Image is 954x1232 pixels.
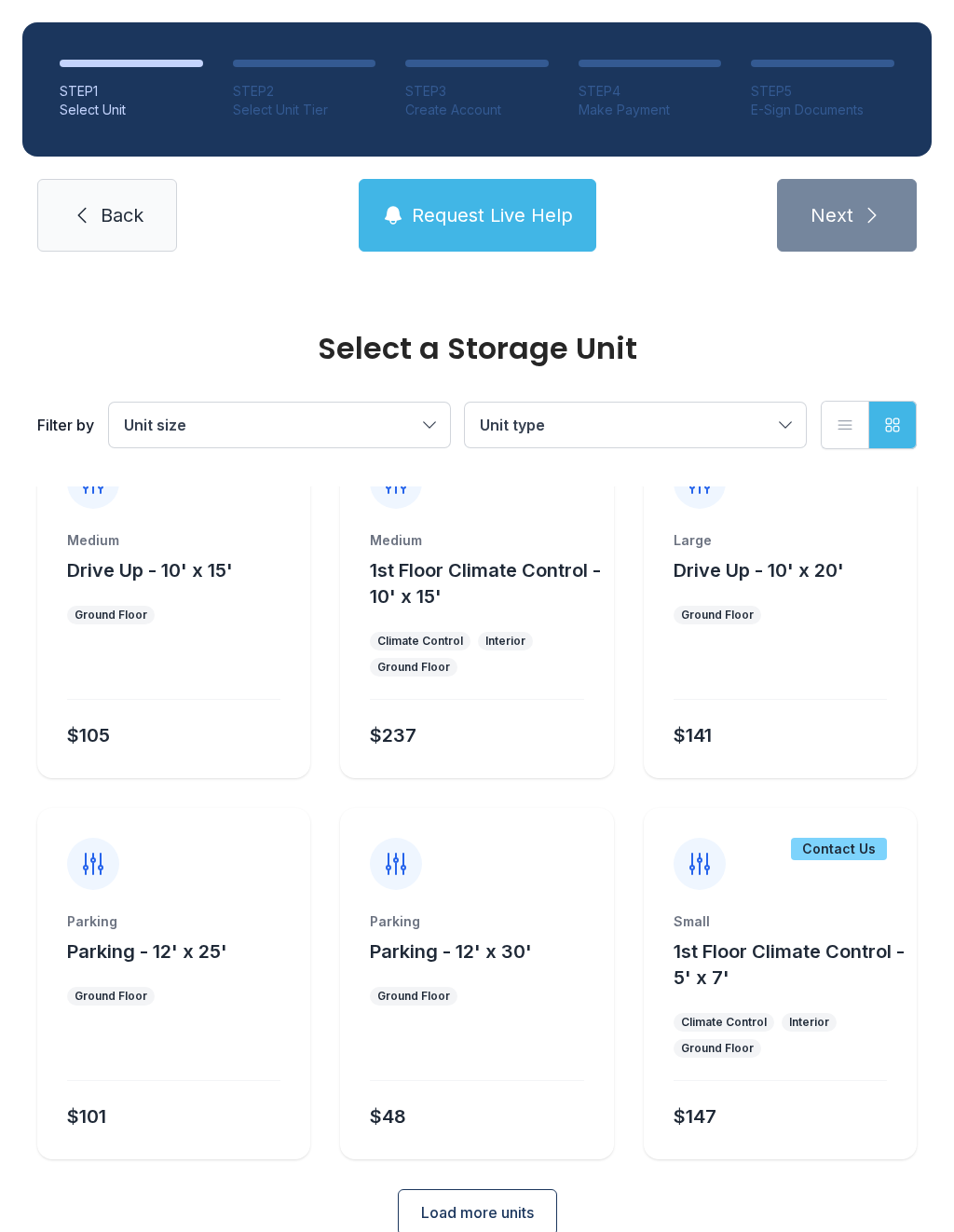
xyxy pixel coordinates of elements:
[579,82,722,101] div: STEP 4
[791,838,887,860] div: Contact Us
[674,559,844,582] span: Drive Up - 10' x 20'
[485,634,525,649] div: Interior
[674,940,905,989] span: 1st Floor Climate Control - 5' x 7'
[405,101,549,119] div: Create Account
[674,531,887,550] div: Large
[233,101,376,119] div: Select Unit Tier
[67,938,227,965] button: Parking - 12' x 25'
[480,416,545,434] span: Unit type
[681,608,754,623] div: Ground Floor
[681,1015,767,1030] div: Climate Control
[674,938,909,991] button: 1st Floor Climate Control - 5' x 7'
[789,1015,829,1030] div: Interior
[377,660,450,675] div: Ground Floor
[370,912,583,931] div: Parking
[674,1103,716,1129] div: $147
[75,989,147,1004] div: Ground Floor
[60,101,203,119] div: Select Unit
[67,722,110,748] div: $105
[674,557,844,583] button: Drive Up - 10' x 20'
[674,722,712,748] div: $141
[67,531,280,550] div: Medium
[67,557,233,583] button: Drive Up - 10' x 15'
[377,989,450,1004] div: Ground Floor
[579,101,722,119] div: Make Payment
[377,634,463,649] div: Climate Control
[370,557,606,609] button: 1st Floor Climate Control - 10' x 15'
[674,912,887,931] div: Small
[101,202,143,228] span: Back
[370,559,601,608] span: 1st Floor Climate Control - 10' x 15'
[370,531,583,550] div: Medium
[124,416,186,434] span: Unit size
[75,608,147,623] div: Ground Floor
[370,1103,406,1129] div: $48
[811,202,853,228] span: Next
[67,1103,106,1129] div: $101
[37,414,94,436] div: Filter by
[60,82,203,101] div: STEP 1
[67,559,233,582] span: Drive Up - 10' x 15'
[67,940,227,963] span: Parking - 12' x 25'
[370,938,532,965] button: Parking - 12' x 30'
[412,202,573,228] span: Request Live Help
[109,403,450,447] button: Unit size
[233,82,376,101] div: STEP 2
[751,101,894,119] div: E-Sign Documents
[421,1201,534,1224] span: Load more units
[405,82,549,101] div: STEP 3
[370,722,416,748] div: $237
[751,82,894,101] div: STEP 5
[67,912,280,931] div: Parking
[465,403,806,447] button: Unit type
[370,940,532,963] span: Parking - 12' x 30'
[681,1041,754,1056] div: Ground Floor
[37,334,917,363] div: Select a Storage Unit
